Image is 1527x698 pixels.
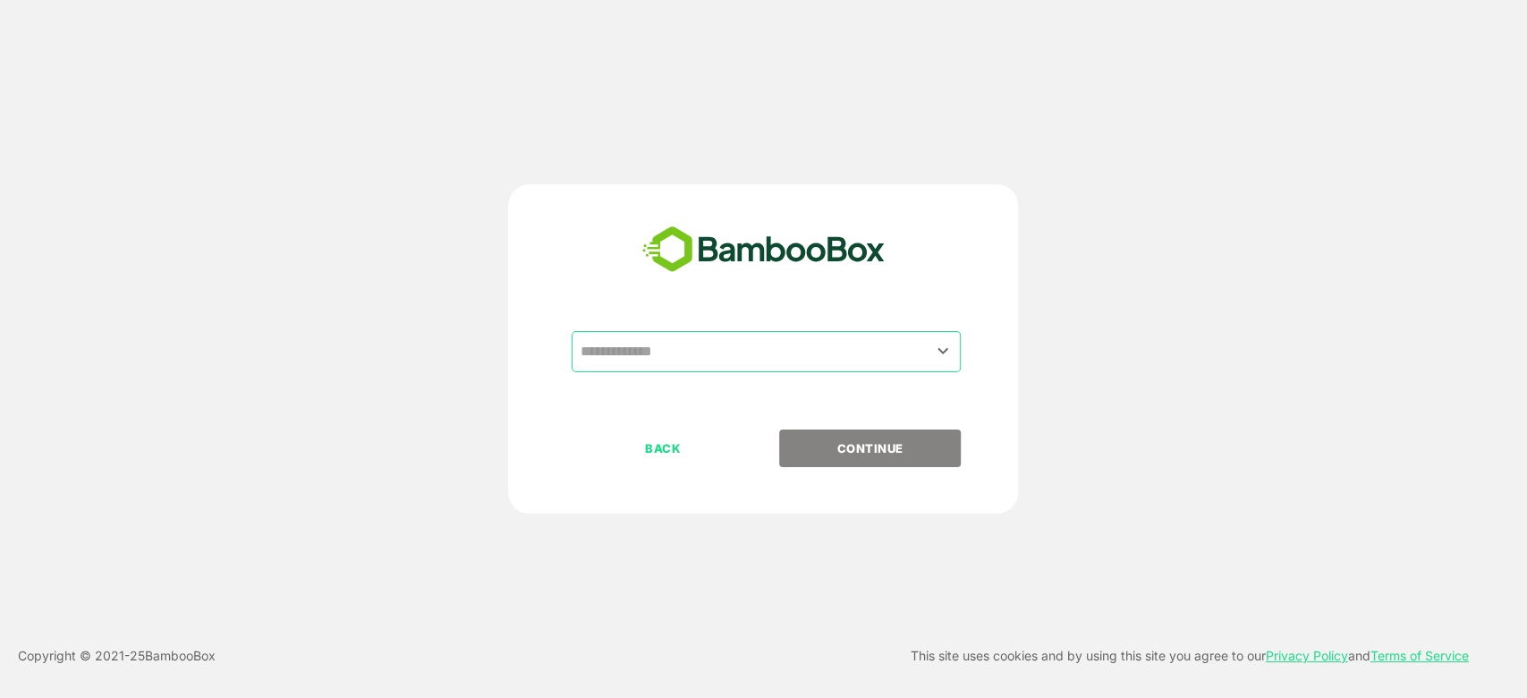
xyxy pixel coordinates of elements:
[572,430,753,467] button: BACK
[573,438,752,458] p: BACK
[779,430,961,467] button: CONTINUE
[1266,648,1348,663] a: Privacy Policy
[930,339,954,363] button: Open
[1370,648,1469,663] a: Terms of Service
[781,438,960,458] p: CONTINUE
[911,645,1469,667] p: This site uses cookies and by using this site you agree to our and
[18,645,216,667] p: Copyright © 2021- 25 BambooBox
[632,220,895,279] img: bamboobox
